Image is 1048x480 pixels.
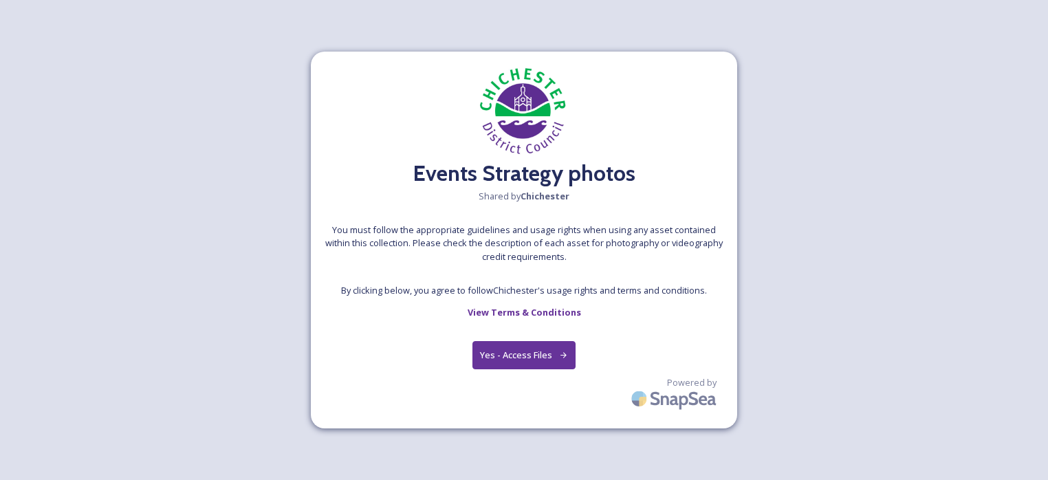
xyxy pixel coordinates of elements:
button: Yes - Access Files [472,341,576,369]
span: Powered by [667,376,717,389]
strong: Chichester [521,190,569,202]
img: SnapSea Logo [627,382,723,415]
strong: View Terms & Conditions [468,306,581,318]
h2: Events Strategy photos [413,157,635,190]
a: View Terms & Conditions [468,304,581,320]
span: Shared by [479,190,569,203]
span: You must follow the appropriate guidelines and usage rights when using any asset contained within... [325,223,723,263]
span: By clicking below, you agree to follow Chichester 's usage rights and terms and conditions. [341,284,707,297]
img: chichester-district-council-logo.jpeg [455,65,593,157]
